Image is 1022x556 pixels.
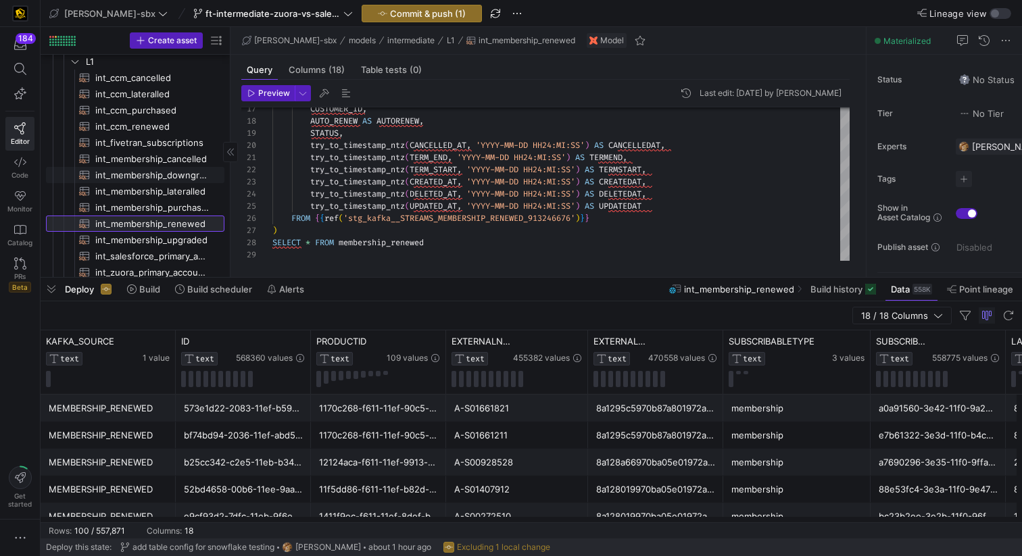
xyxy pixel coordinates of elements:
[310,140,405,151] span: try_to_timestamp_ntz
[648,353,705,363] span: 470558 values
[447,36,455,45] span: L1
[319,422,438,449] div: 1170c268-f611-11ef-90c5-b2637a37510d
[14,272,26,280] span: PRs
[956,105,1007,122] button: No tierNo Tier
[315,213,320,224] span: {
[479,36,575,45] span: int_membership_renewed
[589,152,623,163] span: TERMEND
[877,174,945,184] span: Tags
[46,264,224,280] a: int_zuora_primary_accounts​​​​​​​​​​
[466,354,485,363] span: TEXT
[457,164,462,175] span: ,
[147,526,182,536] div: Columns:
[7,205,32,213] span: Monitor
[241,224,256,236] div: 27
[272,237,301,248] span: SELECT
[46,5,171,22] button: [PERSON_NAME]-sbx
[731,449,862,476] div: membership
[877,142,945,151] span: Experts
[324,213,339,224] span: ref
[49,503,168,530] div: MEMBERSHIP_RENEWED
[310,116,358,126] span: AUTO_RENEW
[64,8,155,19] span: [PERSON_NAME]-sbx
[585,176,594,187] span: AS
[912,284,932,295] div: 558K
[405,164,410,175] span: (
[466,188,575,199] span: 'YYYY-MM-DD HH24:MI:SS'
[599,164,641,175] span: TERMSTART
[879,449,998,476] div: a7690296-3e35-11f0-9ffa-864b02109712
[852,307,952,324] button: 18 / 18 Columns
[148,36,197,45] span: Create asset
[295,542,361,552] span: [PERSON_NAME]
[315,237,334,248] span: FROM
[184,395,303,422] div: 573e1d22-2083-11ef-b595-7a5c5bd6cf54
[376,116,419,126] span: AUTORENEW
[291,213,310,224] span: FROM
[410,152,447,163] span: TERM_END
[457,542,550,552] span: Excluding 1 local change
[608,140,660,151] span: CANCELLEDAT
[95,119,209,134] span: int_ccm_renewed​​​​​​​​​​
[585,201,594,211] span: AS
[879,422,998,449] div: e7b61322-3e3d-11f0-b4ce-0a260f8f01a5
[117,538,435,556] button: add table config for snowflake testinghttps://storage.googleapis.com/y42-prod-data-exchange/image...
[241,85,295,101] button: Preview
[585,140,589,151] span: )
[361,66,422,74] span: Table tests
[958,141,969,152] img: https://storage.googleapis.com/y42-prod-data-exchange/images/1Nvl5cecG3s9yuu18pSpZlzl4PBNfpIlp06V...
[959,74,1015,85] span: No Status
[247,66,272,74] span: Query
[599,176,641,187] span: CREATEDAT
[9,282,31,293] span: Beta
[405,201,410,211] span: (
[932,353,988,363] span: 558775 values
[46,70,224,86] a: int_ccm_cancelled​​​​​​​​​​
[956,71,1018,89] button: No statusNo Status
[310,152,405,163] span: try_to_timestamp_ntz
[804,278,882,301] button: Build history
[883,36,931,46] span: Materialized
[46,118,224,134] a: int_ccm_renewed​​​​​​​​​​
[876,336,929,347] span: SUBSCRIBABLEID
[49,476,168,503] div: MEMBERSHIP_RENEWED
[241,115,256,127] div: 18
[623,152,627,163] span: ,
[60,354,79,363] span: TEXT
[339,237,424,248] span: membership_renewed
[457,176,462,187] span: ,
[941,278,1019,301] button: Point lineage
[95,184,209,199] span: int_membership_lateralled​​​​​​​​​​
[731,422,862,449] div: membership
[236,353,293,363] span: 568360 values
[11,137,30,145] span: Editor
[328,66,345,74] span: (18)
[49,422,168,449] div: MEMBERSHIP_RENEWED
[86,54,222,70] span: L1
[466,164,575,175] span: 'YYYY-MM-DD HH24:MI:SS'
[46,151,224,167] a: int_membership_cancelled​​​​​​​​​​
[258,89,290,98] span: Preview
[861,310,933,321] span: 18 / 18 Columns
[289,66,345,74] span: Columns
[410,140,466,151] span: CANCELLED_AT
[593,336,646,347] span: EXTERNALID
[241,212,256,224] div: 26
[14,7,27,20] img: https://storage.googleapis.com/y42-prod-data-exchange/images/uAsz27BndGEK0hZWDFeOjoxA7jCwgK9jE472...
[743,354,762,363] span: TEXT
[241,163,256,176] div: 22
[596,422,715,449] div: 8a1295c5970b87a801972ad78b724a92
[879,395,998,422] div: a0a91560-3e42-11f0-9a29-929aebeea6b5
[184,503,303,530] div: e9cf93d2-7dfc-11eb-9f6e-02420a000136
[454,503,580,530] div: A-S00272510
[410,176,457,187] span: CREATED_AT
[457,152,566,163] span: 'YYYY-MM-DD HH24:MI:SS'
[5,252,34,298] a: PRsBeta
[410,66,422,74] span: (0)
[405,176,410,187] span: (
[46,232,224,248] div: Press SPACE to select this row.
[181,336,189,347] span: ID
[575,188,580,199] span: )
[599,188,641,199] span: DELETEDAT
[46,102,224,118] div: Press SPACE to select this row.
